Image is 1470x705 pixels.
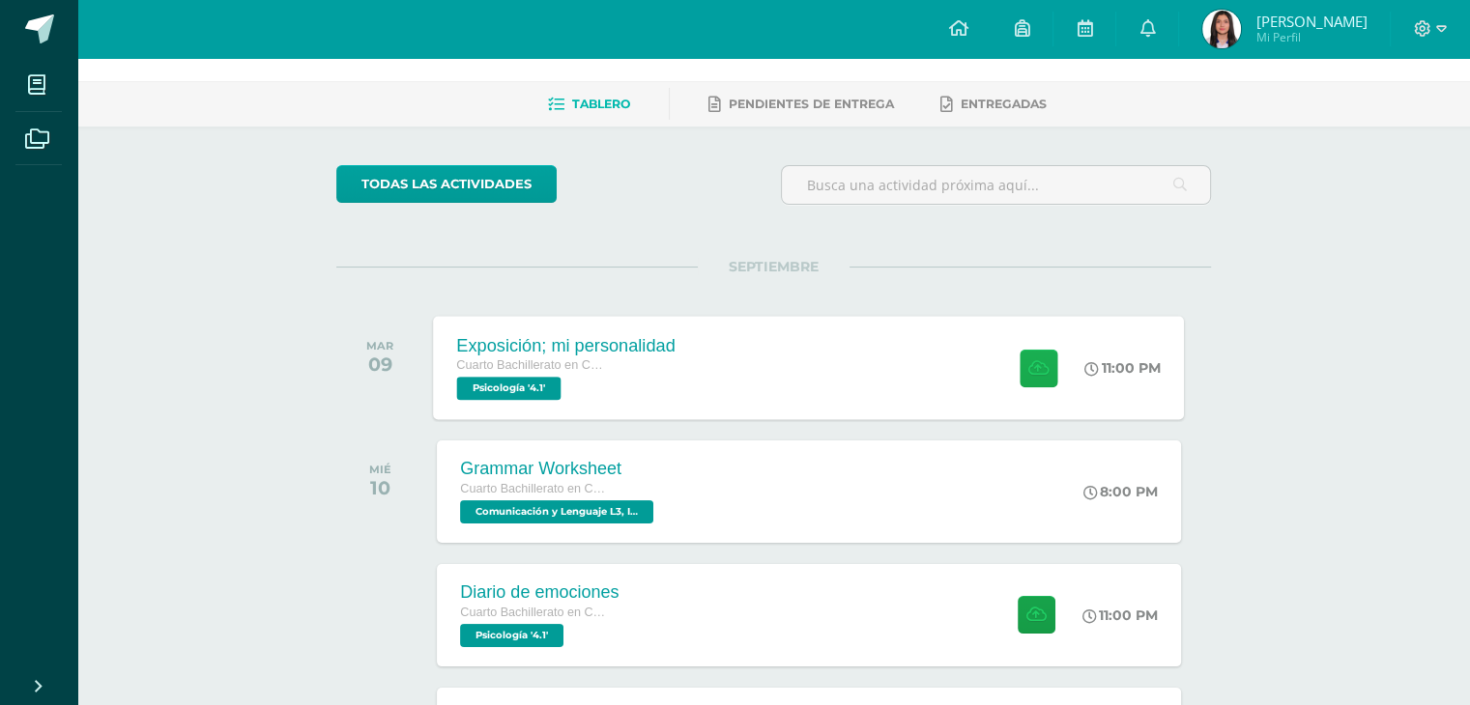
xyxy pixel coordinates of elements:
span: Comunicación y Lenguaje L3, Inglés 4 'Inglés - Intermedio "A"' [460,500,653,523]
div: MIÉ [369,463,391,476]
input: Busca una actividad próxima aquí... [782,166,1210,204]
span: SEPTIEMBRE [698,258,850,275]
span: Mi Perfil [1255,29,1367,45]
div: 11:00 PM [1085,359,1162,377]
div: Grammar Worksheet [460,459,658,479]
span: Cuarto Bachillerato en Ciencias y Letras [460,482,605,495]
span: Psicología '4.1' [457,377,562,400]
span: Pendientes de entrega [729,97,894,111]
div: Exposición; mi personalidad [457,335,676,355]
span: [PERSON_NAME] [1255,12,1367,31]
div: MAR [366,339,393,352]
div: 11:00 PM [1082,606,1158,624]
div: Diario de emociones [460,582,619,603]
a: Tablero [548,89,630,120]
div: 8:00 PM [1083,483,1158,500]
span: Tablero [572,97,630,111]
span: Cuarto Bachillerato en Ciencias y Letras [460,606,605,619]
div: 09 [366,352,393,376]
a: Pendientes de entrega [708,89,894,120]
a: todas las Actividades [336,165,557,203]
div: 10 [369,476,391,499]
span: Psicología '4.1' [460,624,563,647]
span: Cuarto Bachillerato en Ciencias y Letras [457,358,604,372]
span: Entregadas [961,97,1047,111]
a: Entregadas [940,89,1047,120]
img: b52b966b0056e5ae12cd26788afe48b4.png [1202,10,1241,48]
